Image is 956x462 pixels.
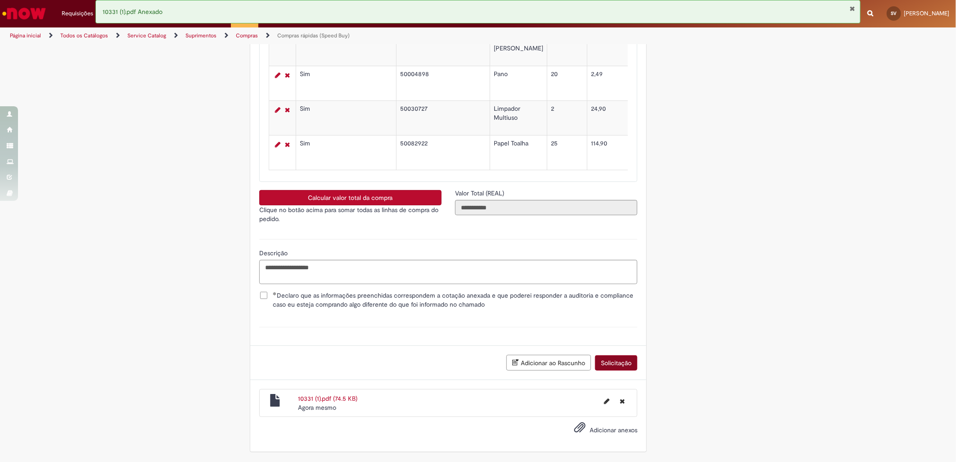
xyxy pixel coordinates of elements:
button: Editar nome de arquivo 10331 (1).pdf [599,394,615,408]
span: Requisições [62,9,93,18]
p: Clique no botão acima para somar todas as linhas de compra do pedido. [259,205,442,223]
td: 24,90 [587,101,632,136]
td: Cabo [PERSON_NAME] [490,32,547,66]
span: Adicionar anexos [590,426,637,434]
span: Somente leitura - Valor Total (REAL) [455,189,506,197]
td: 114,90 [587,136,632,170]
a: Todos os Catálogos [60,32,108,39]
td: 50004898 [396,66,490,101]
a: Remover linha 5 [283,104,292,115]
td: Sim [296,136,396,170]
button: Calcular valor total da compra [259,190,442,205]
a: Editar Linha 5 [273,104,283,115]
span: [PERSON_NAME] [904,9,949,17]
button: Adicionar ao Rascunho [506,355,591,371]
td: Sim [296,32,396,66]
td: 50030727 [396,101,490,136]
td: 2 [547,32,587,66]
td: 24,90 [587,32,632,66]
td: Sim [296,101,396,136]
td: 25 [547,136,587,170]
td: 2,49 [587,66,632,101]
a: Remover linha 4 [283,70,292,81]
button: Adicionar anexos [572,419,588,440]
td: Limpador Multiuso [490,101,547,136]
td: 50004561 [396,32,490,66]
a: 10331 (1).pdf (74.5 KB) [298,394,357,403]
td: Pano [490,66,547,101]
label: Somente leitura - Valor Total (REAL) [455,189,506,198]
span: Agora mesmo [298,403,336,412]
td: 50082922 [396,136,490,170]
td: 20 [547,66,587,101]
a: Editar Linha 4 [273,70,283,81]
td: Sim [296,66,396,101]
a: Suprimentos [185,32,216,39]
a: Compras [236,32,258,39]
img: ServiceNow [1,5,47,23]
input: Valor Total (REAL) [455,200,637,215]
a: Remover linha 6 [283,139,292,150]
a: Service Catalog [127,32,166,39]
ul: Trilhas de página [7,27,631,44]
span: Declaro que as informações preenchidas correspondem a cotação anexada e que poderei responder a a... [273,291,637,309]
textarea: Descrição [259,260,637,284]
span: Descrição [259,249,289,257]
span: Obrigatório Preenchido [273,292,277,295]
a: Editar Linha 6 [273,139,283,150]
time: 29/08/2025 12:24:01 [298,403,336,412]
button: Excluir 10331 (1).pdf [614,394,630,408]
button: Solicitação [595,355,637,371]
span: SV [891,10,897,16]
td: 2 [547,101,587,136]
td: Papel Toalha [490,136,547,170]
span: 10331 (1).pdf Anexado [103,8,162,16]
a: Página inicial [10,32,41,39]
button: Fechar Notificação [850,5,856,12]
a: Compras rápidas (Speed Buy) [277,32,350,39]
